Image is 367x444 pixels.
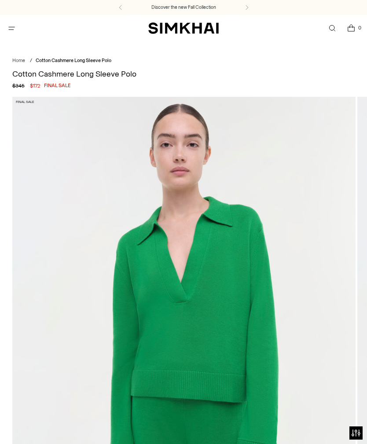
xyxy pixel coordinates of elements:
[323,19,341,37] a: Open search modal
[356,24,363,32] span: 0
[36,58,111,63] span: Cotton Cashmere Long Sleeve Polo
[12,70,355,78] h1: Cotton Cashmere Long Sleeve Polo
[30,57,32,65] div: /
[342,19,360,37] a: Open cart modal
[12,82,25,90] s: $345
[3,19,21,37] button: Open menu modal
[151,4,216,11] a: Discover the new Fall Collection
[12,57,355,65] nav: breadcrumbs
[148,22,219,35] a: SIMKHAI
[30,82,40,90] span: $172
[12,58,25,63] a: Home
